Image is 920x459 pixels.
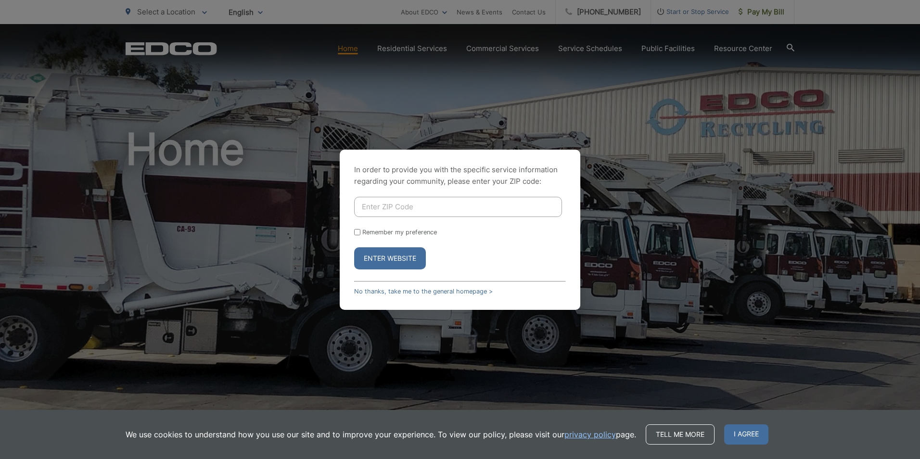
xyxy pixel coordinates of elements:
a: Tell me more [646,424,715,445]
label: Remember my preference [362,229,437,236]
p: In order to provide you with the specific service information regarding your community, please en... [354,164,566,187]
a: No thanks, take me to the general homepage > [354,288,493,295]
span: I agree [724,424,768,445]
p: We use cookies to understand how you use our site and to improve your experience. To view our pol... [126,429,636,440]
a: privacy policy [564,429,616,440]
input: Enter ZIP Code [354,197,562,217]
button: Enter Website [354,247,426,269]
